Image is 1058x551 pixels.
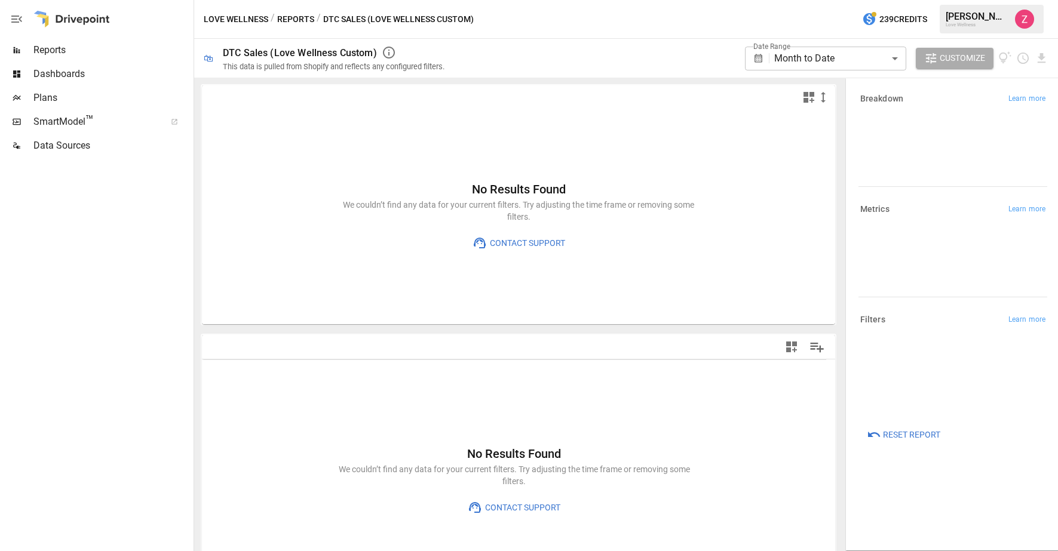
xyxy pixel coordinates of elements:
[860,93,903,106] h6: Breakdown
[753,41,790,51] label: Date Range
[940,51,985,66] span: Customize
[33,115,158,129] span: SmartModel
[1008,314,1045,326] span: Learn more
[858,424,949,445] button: Reset Report
[860,313,885,327] h6: Filters
[1035,51,1048,65] button: Download report
[277,12,314,27] button: Reports
[946,22,1008,27] div: Love Wellness
[85,113,94,128] span: ™
[223,47,377,59] div: DTC Sales (Love Wellness Custom)
[1008,204,1045,216] span: Learn more
[204,53,213,64] div: 🛍
[339,199,698,223] p: We couldn’t find any data for your current filters. Try adjusting the time frame or removing some...
[271,12,275,27] div: /
[464,232,574,254] button: Contact Support
[774,53,835,64] span: Month to Date
[33,67,191,81] span: Dashboards
[883,427,940,442] span: Reset Report
[879,12,927,27] span: 239 Credits
[339,180,698,199] h6: No Results Found
[916,48,993,69] button: Customize
[1008,2,1041,36] button: Zoe Keller
[459,497,569,518] button: Contact Support
[223,62,444,71] div: This data is pulled from Shopify and reflects any configured filters.
[33,91,191,105] span: Plans
[804,334,830,361] button: Manage Columns
[857,8,932,30] button: 239Credits
[33,43,191,57] span: Reports
[487,236,565,251] span: Contact Support
[335,463,694,487] p: We couldn’t find any data for your current filters. Try adjusting the time frame or removing some...
[860,203,890,216] h6: Metrics
[1008,93,1045,105] span: Learn more
[335,444,694,463] h6: No Results Found
[1015,10,1034,29] img: Zoe Keller
[33,138,191,153] span: Data Sources
[946,11,1008,22] div: [PERSON_NAME]
[317,12,321,27] div: /
[1016,51,1030,65] button: Schedule report
[998,48,1012,69] button: View documentation
[482,500,560,515] span: Contact Support
[204,12,268,27] button: Love Wellness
